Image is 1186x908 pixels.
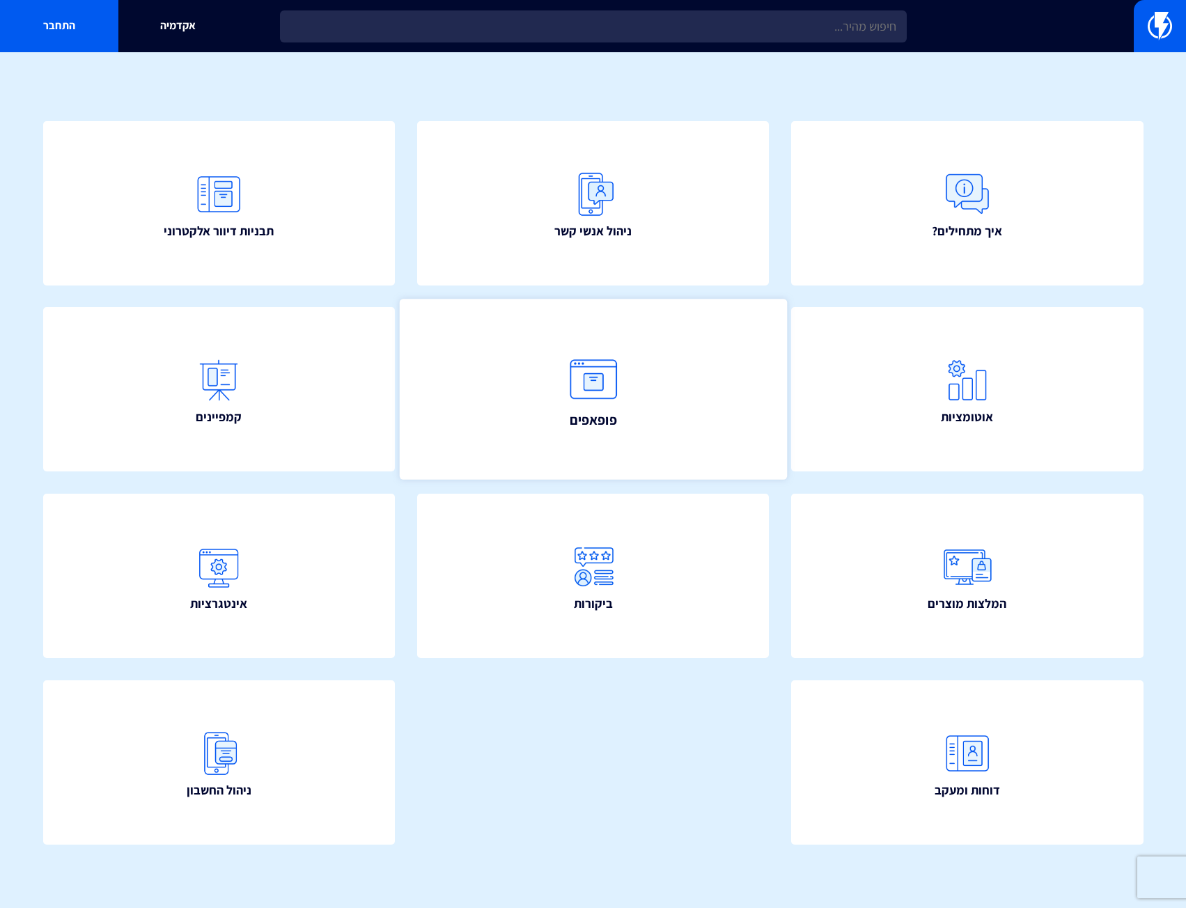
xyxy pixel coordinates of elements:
[791,307,1144,471] a: אוטומציות
[280,10,907,42] input: חיפוש מהיר...
[791,494,1144,658] a: המלצות מוצרים
[399,299,786,480] a: פופאפים
[43,494,396,658] a: אינטגרציות
[935,781,1000,799] span: דוחות ומעקב
[928,595,1006,613] span: המלצות מוצרים
[164,222,274,240] span: תבניות דיוור אלקטרוני
[569,410,616,430] span: פופאפים
[791,121,1144,285] a: איך מתחילים?
[554,222,632,240] span: ניהול אנשי קשר
[417,494,770,658] a: ביקורות
[190,595,247,613] span: אינטגרציות
[187,781,251,799] span: ניהול החשבון
[43,680,396,845] a: ניהול החשבון
[417,121,770,285] a: ניהול אנשי קשר
[574,595,613,613] span: ביקורות
[791,680,1144,845] a: דוחות ומעקב
[932,222,1002,240] span: איך מתחילים?
[43,307,396,471] a: קמפיינים
[43,121,396,285] a: תבניות דיוור אלקטרוני
[196,408,242,426] span: קמפיינים
[941,408,993,426] span: אוטומציות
